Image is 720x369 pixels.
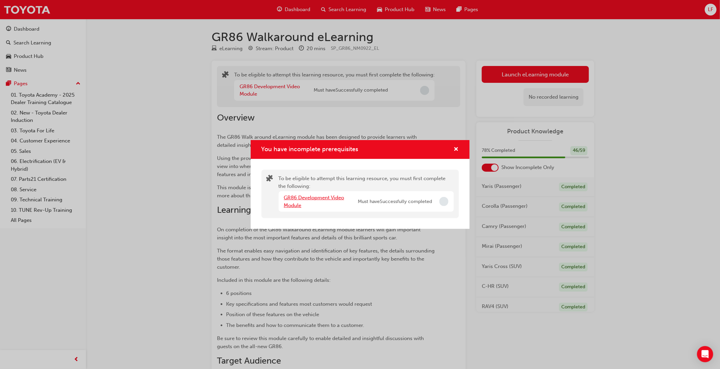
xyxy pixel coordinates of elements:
span: cross-icon [454,147,459,153]
span: Must have Successfully completed [358,198,432,206]
div: You have incomplete prerequisites [251,140,470,229]
a: GR86 Development Video Module [284,195,344,208]
div: To be eligible to attempt this learning resource, you must first complete the following: [279,175,454,213]
span: You have incomplete prerequisites [261,145,358,153]
button: cross-icon [454,145,459,154]
span: puzzle-icon [267,175,273,183]
span: Incomplete [439,197,448,206]
div: Open Intercom Messenger [697,346,713,362]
